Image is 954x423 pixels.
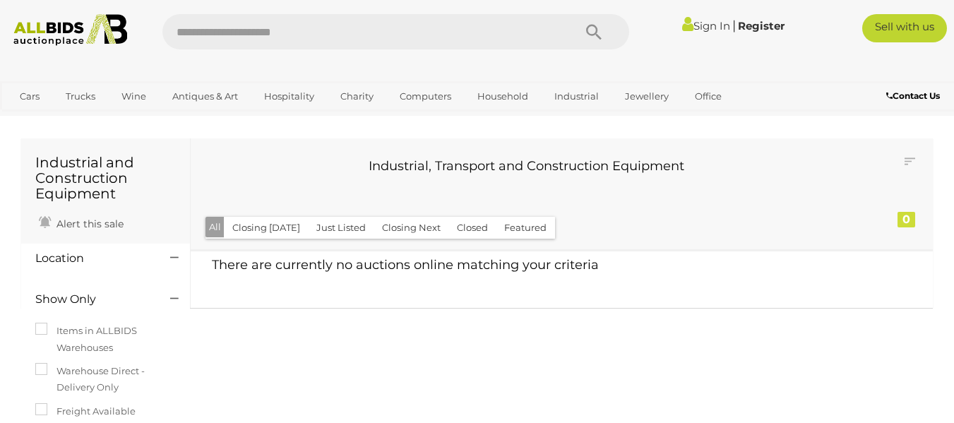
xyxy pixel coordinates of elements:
b: Contact Us [886,90,940,101]
h4: Show Only [35,293,149,306]
a: Charity [331,85,383,108]
a: Register [738,19,785,32]
a: Alert this sale [35,212,127,233]
a: Sports [11,108,58,131]
a: Antiques & Art [163,85,247,108]
button: Closing Next [374,217,449,239]
img: Allbids.com.au [7,14,134,46]
span: Alert this sale [53,218,124,230]
button: Search [559,14,629,49]
button: Featured [496,217,555,239]
a: Computers [390,85,460,108]
a: Contact Us [886,88,943,104]
button: All [205,217,225,237]
a: Sign In [682,19,730,32]
label: Items in ALLBIDS Warehouses [35,323,176,356]
a: Office [686,85,731,108]
div: 0 [898,212,915,227]
a: Cars [11,85,49,108]
a: [GEOGRAPHIC_DATA] [66,108,184,131]
button: Just Listed [308,217,374,239]
a: Household [468,85,537,108]
h4: Location [35,252,149,265]
button: Closing [DATE] [224,217,309,239]
a: Wine [112,85,155,108]
a: Sell with us [862,14,947,42]
h3: Industrial, Transport and Construction Equipment [215,160,837,174]
a: Jewellery [616,85,678,108]
span: | [732,18,736,33]
a: Trucks [56,85,105,108]
label: Warehouse Direct - Delivery Only [35,363,176,396]
span: There are currently no auctions online matching your criteria [212,257,599,273]
label: Freight Available [35,403,136,419]
a: Industrial [545,85,608,108]
a: Hospitality [255,85,323,108]
button: Closed [448,217,496,239]
h1: Industrial and Construction Equipment [35,155,176,201]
